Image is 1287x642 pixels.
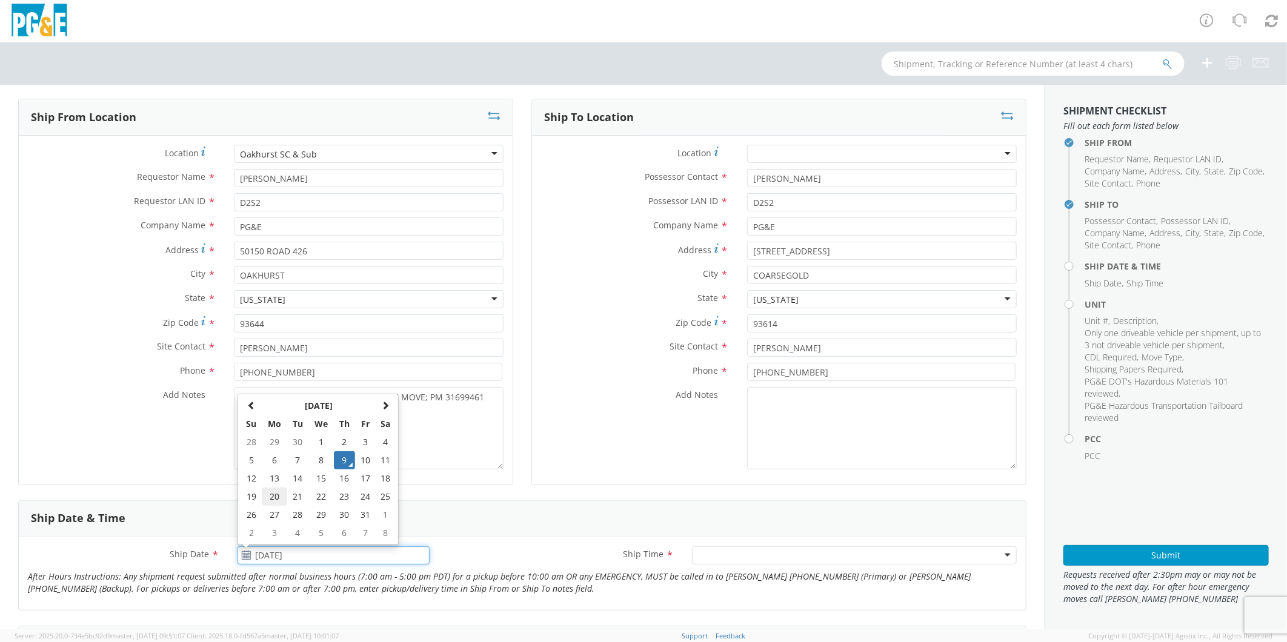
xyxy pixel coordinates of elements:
td: 28 [287,506,308,524]
span: Phone [180,365,205,376]
td: 3 [262,524,287,542]
span: Address [165,244,199,256]
span: Zip Code [1229,165,1263,177]
span: Unit # [1085,315,1108,326]
span: Site Contact [670,340,719,352]
button: Submit [1063,545,1269,566]
li: , [1229,165,1265,177]
span: Site Contact [1085,177,1131,189]
span: Add Notes [163,389,205,400]
span: Shipping Papers Required [1085,363,1182,375]
span: Phone [693,365,719,376]
span: Phone [1136,177,1160,189]
td: 12 [241,469,262,488]
td: 7 [287,451,308,469]
li: , [1085,153,1151,165]
td: 7 [355,524,376,542]
li: , [1229,227,1265,239]
td: 5 [308,524,334,542]
span: PG&E DOT's Hazardous Materials 101 reviewed [1085,376,1228,399]
td: 29 [308,506,334,524]
h4: Ship To [1085,200,1269,209]
span: Address [1149,165,1180,177]
span: Zip Code [163,317,199,328]
th: Tu [287,415,308,433]
img: pge-logo-06675f144f4cfa6a6814.png [9,4,70,39]
span: City [1185,227,1199,239]
h4: Ship Date & Time [1085,262,1269,271]
span: City [1185,165,1199,177]
span: Add Notes [676,389,719,400]
td: 22 [308,488,334,506]
span: Previous Month [247,401,256,409]
span: Phone [1136,239,1160,251]
li: , [1113,315,1159,327]
td: 2 [334,433,355,451]
input: Shipment, Tracking or Reference Number (at least 4 chars) [882,51,1185,76]
td: 30 [334,506,355,524]
td: 14 [287,469,308,488]
span: Address [679,244,712,256]
td: 29 [262,433,287,451]
li: , [1185,227,1201,239]
li: , [1085,376,1266,400]
span: master, [DATE] 10:01:07 [265,631,339,640]
td: 2 [241,524,262,542]
span: State [185,292,205,303]
td: 24 [355,488,376,506]
span: State [698,292,719,303]
span: Site Contact [1085,239,1131,251]
span: Possessor LAN ID [1161,215,1229,227]
span: Company Name [141,219,205,231]
li: , [1204,165,1226,177]
td: 10 [355,451,376,469]
td: 30 [287,433,308,451]
i: After Hours Instructions: Any shipment request submitted after normal business hours (7:00 am - 5... [28,571,971,594]
td: 5 [241,451,262,469]
td: 27 [262,506,287,524]
span: Requestor LAN ID [134,195,205,207]
span: Company Name [654,219,719,231]
div: [US_STATE] [241,294,286,306]
td: 25 [376,488,396,506]
span: Zip Code [676,317,712,328]
td: 3 [355,433,376,451]
span: Ship Date [170,548,209,560]
span: Client: 2025.18.0-fd567a5 [187,631,339,640]
h4: Ship From [1085,138,1269,147]
span: Ship Time [1126,277,1163,289]
th: Mo [262,415,287,433]
span: State [1204,227,1224,239]
td: 11 [376,451,396,469]
span: City [703,268,719,279]
li: , [1149,165,1182,177]
li: , [1085,351,1139,363]
li: , [1149,227,1182,239]
li: , [1085,277,1123,290]
li: , [1085,239,1133,251]
th: Su [241,415,262,433]
span: Company Name [1085,165,1145,177]
th: Th [334,415,355,433]
h4: PCC [1085,434,1269,443]
td: 26 [241,506,262,524]
td: 15 [308,469,334,488]
span: Next Month [381,401,390,409]
th: Sa [376,415,396,433]
span: Ship Time [623,548,663,560]
span: Location [165,147,199,159]
a: Feedback [716,631,745,640]
th: We [308,415,334,433]
td: 17 [355,469,376,488]
li: , [1085,177,1133,190]
h3: Ship From Location [31,111,136,124]
span: PG&E Hazardous Transportation Tailboard reviewed [1085,400,1243,423]
td: 31 [355,506,376,524]
li: , [1085,363,1183,376]
td: 28 [241,433,262,451]
td: 16 [334,469,355,488]
th: Fr [355,415,376,433]
span: Requestor Name [137,171,205,182]
td: 1 [376,506,396,524]
h3: Ship To Location [544,111,634,124]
